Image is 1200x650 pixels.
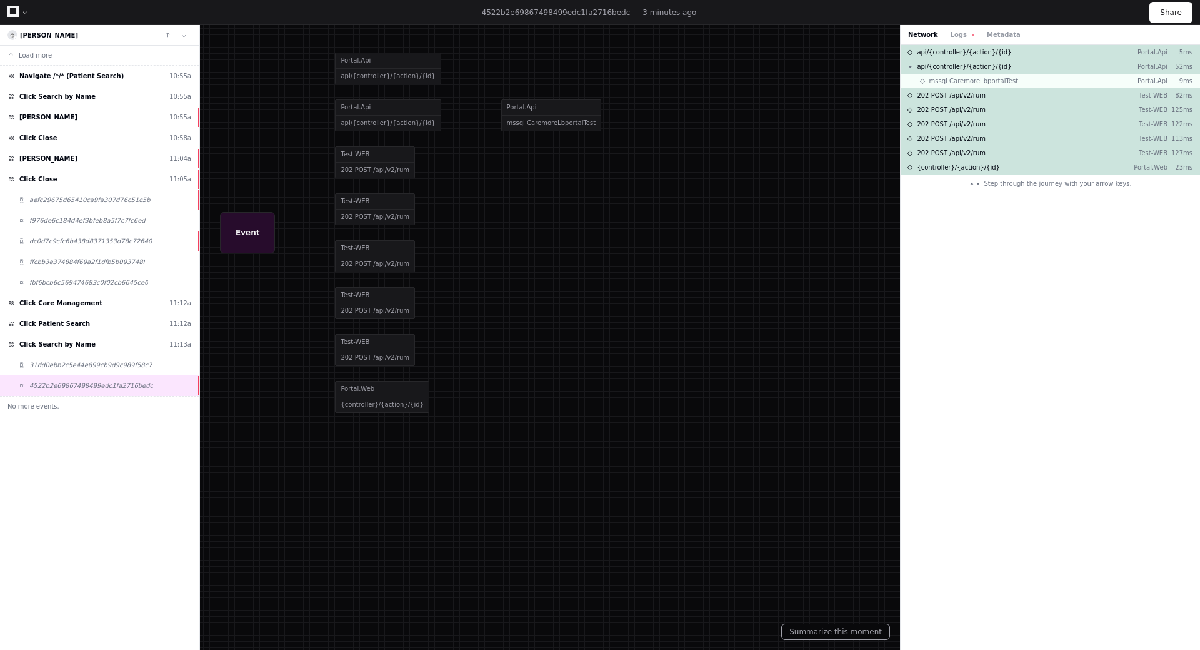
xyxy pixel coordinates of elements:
span: f976de6c184d4ef3bfeb8a5f7c7fc6ed [29,216,146,225]
div: 10:55a [169,71,191,81]
span: Load more [19,51,52,60]
img: 8.svg [9,31,17,39]
span: Click Close [19,133,57,143]
p: Test-WEB [1132,91,1167,100]
p: 3 minutes ago [642,8,696,18]
span: api/{controller}/{action}/{id} [917,62,1011,71]
span: Click Close [19,175,57,184]
div: 11:04a [169,154,191,163]
p: 9ms [1167,76,1192,86]
p: Portal.Api [1132,48,1167,57]
span: [PERSON_NAME] [19,113,77,122]
p: 5ms [1167,48,1192,57]
button: Summarize this moment [781,624,890,640]
p: 23ms [1167,163,1192,172]
div: 10:55a [169,92,191,101]
span: Click Care Management [19,298,102,308]
span: 202 POST /api/v2/rum [917,119,986,129]
span: Click Search by Name [19,340,96,349]
div: 11:13a [169,340,191,349]
span: [PERSON_NAME] [19,154,77,163]
span: No more events. [7,402,59,411]
button: Metadata [987,30,1021,39]
div: 10:58a [169,133,191,143]
span: 202 POST /api/v2/rum [917,91,986,100]
button: Network [908,30,938,39]
span: Navigate /*/* (Patient Search) [19,71,124,81]
span: fbf6bcb6c569474683c0f02cb6645ce0 [29,278,148,287]
span: 4522b2e69867498499edc1fa2716bedc [29,381,153,390]
p: 127ms [1167,148,1192,158]
p: 125ms [1167,105,1192,114]
span: Step through the journey with your arrow keys. [984,179,1131,188]
span: aefc29675d65410ca9fa307d76c51c5b [29,195,151,205]
div: 11:05a [169,175,191,184]
p: Portal.Web [1132,163,1167,172]
p: Portal.Api [1132,62,1167,71]
span: ffcbb3e374884f69a2f1dfb5b093748f [29,257,145,267]
p: Portal.Api [1132,76,1167,86]
p: Test-WEB [1132,134,1167,143]
p: Test-WEB [1132,119,1167,129]
div: 10:55a [169,113,191,122]
p: 113ms [1167,134,1192,143]
span: 4522b2e69867498499edc1fa2716bedc [482,8,631,17]
span: {controller}/{action}/{id} [917,163,1000,172]
button: Share [1149,2,1192,23]
a: [PERSON_NAME] [20,32,78,39]
span: 202 POST /api/v2/rum [917,148,986,158]
p: Test-WEB [1132,105,1167,114]
span: 202 POST /api/v2/rum [917,134,986,143]
span: 31dd0ebb2c5e44e899cb9d9c989f58c7 [29,360,152,370]
span: 202 POST /api/v2/rum [917,105,986,114]
div: 11:12a [169,319,191,328]
span: dc0d7c9cfc6b438d8371353d78c72640 [29,236,152,246]
button: Logs [951,30,974,39]
span: api/{controller}/{action}/{id} [917,48,1011,57]
p: 82ms [1167,91,1192,100]
p: 52ms [1167,62,1192,71]
span: Click Patient Search [19,319,90,328]
span: Click Search by Name [19,92,96,101]
p: Test-WEB [1132,148,1167,158]
span: mssql CaremoreLbportalTest [929,76,1019,86]
p: 122ms [1167,119,1192,129]
div: 11:12a [169,298,191,308]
